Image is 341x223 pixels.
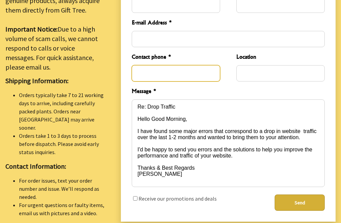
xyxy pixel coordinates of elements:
span: Contact phone * [132,53,220,62]
input: Location [236,65,325,81]
span: Message * [132,87,325,97]
li: Orders typically take 7 to 21 working days to arrive, including carefully packed plants. Orders n... [19,91,105,132]
textarea: Message * [132,99,325,187]
strong: Important Notice: [5,25,58,33]
label: Receive our promotions and deals [138,195,217,202]
li: For order issues, text your order number and issue. We’ll respond as needed. [19,176,105,201]
span: Location [236,53,325,62]
li: For urgent questions or faulty items, email us with pictures and a video. [19,201,105,217]
strong: Contact Information: [5,162,66,170]
li: Orders take 1 to 3 days to process before dispatch. Please avoid early status inquiries. [19,132,105,156]
strong: Shipping Information: [5,76,68,85]
input: E-mail Address * [132,31,325,47]
button: Send [275,194,325,211]
span: E-mail Address * [132,18,325,28]
input: Contact phone * [132,65,220,81]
